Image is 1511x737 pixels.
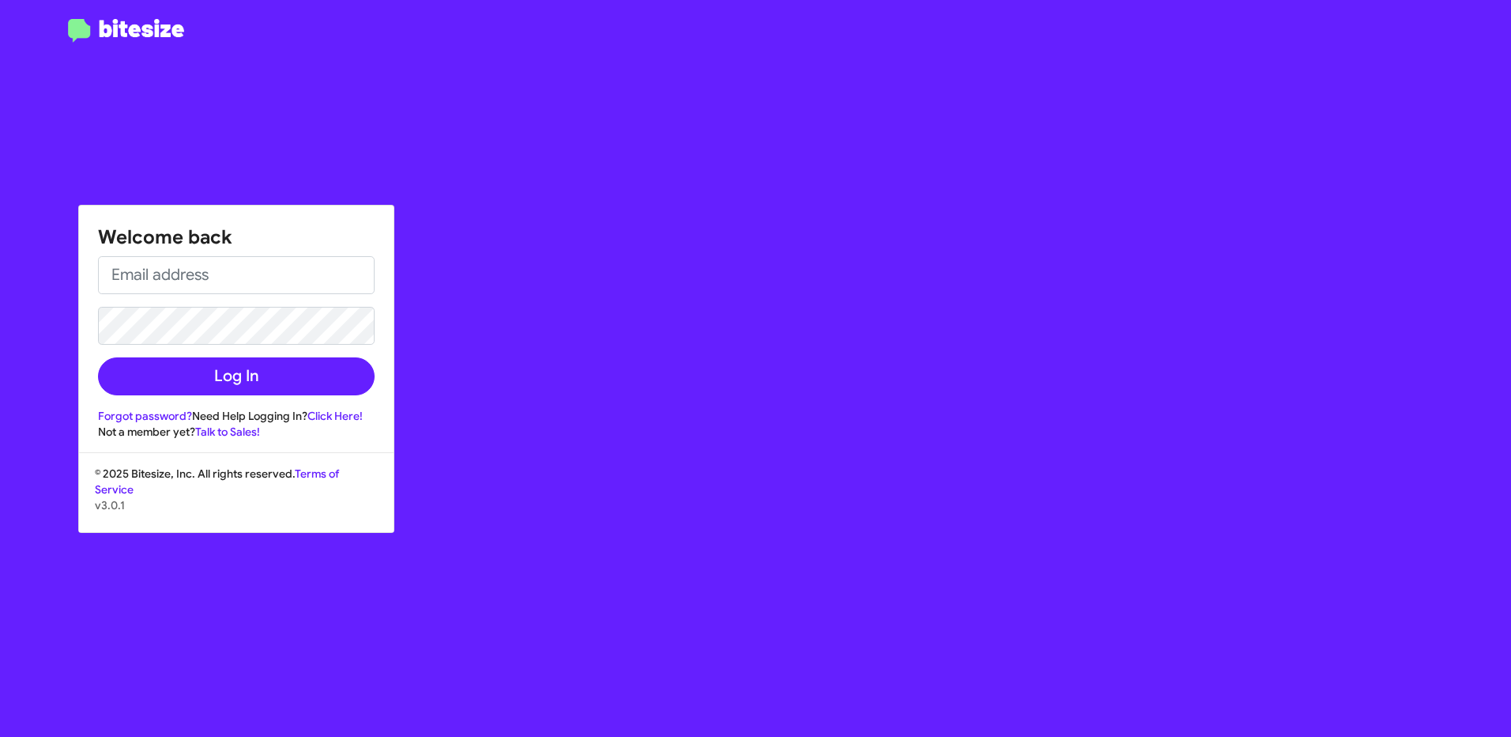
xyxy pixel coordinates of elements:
button: Log In [98,357,375,395]
div: © 2025 Bitesize, Inc. All rights reserved. [79,466,394,532]
div: Need Help Logging In? [98,408,375,424]
a: Talk to Sales! [195,425,260,439]
div: Not a member yet? [98,424,375,440]
a: Terms of Service [95,467,339,497]
a: Click Here! [307,409,363,423]
input: Email address [98,256,375,294]
h1: Welcome back [98,225,375,250]
p: v3.0.1 [95,497,378,513]
a: Forgot password? [98,409,192,423]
